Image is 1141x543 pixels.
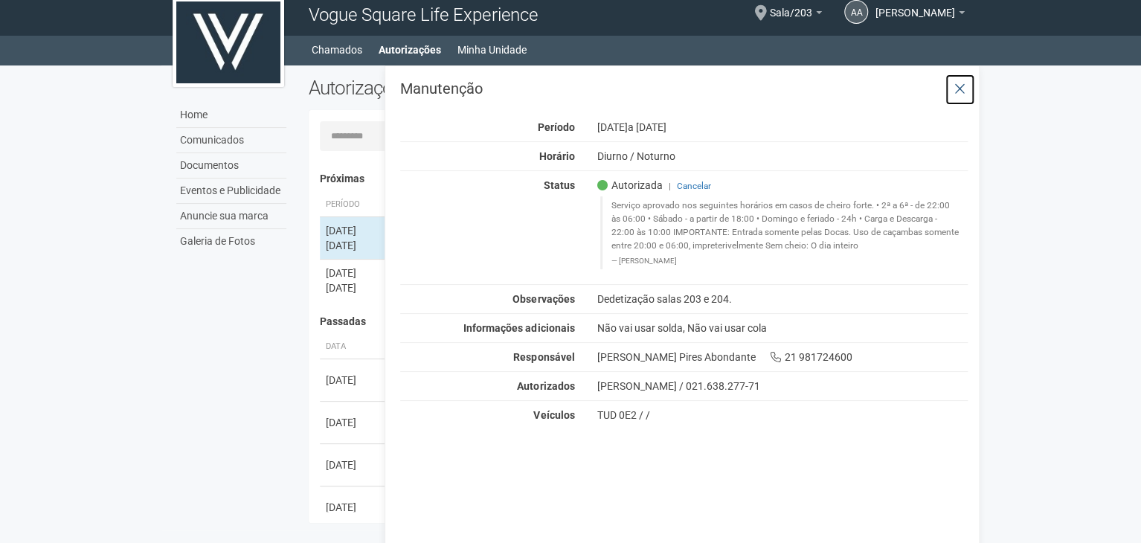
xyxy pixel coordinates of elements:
[770,9,822,21] a: Sala/203
[537,121,574,133] strong: Período
[597,179,662,192] span: Autorizada
[533,409,574,421] strong: Veículos
[379,39,441,60] a: Autorizações
[457,39,527,60] a: Minha Unidade
[585,321,979,335] div: Não vai usar solda, Não vai usar cola
[597,408,968,422] div: TUD 0E2 / /
[875,9,965,21] a: [PERSON_NAME]
[176,128,286,153] a: Comunicados
[326,415,381,430] div: [DATE]
[463,322,574,334] strong: Informações adicionais
[326,280,381,295] div: [DATE]
[597,379,968,393] div: [PERSON_NAME] / 021.638.277-71
[543,179,574,191] strong: Status
[176,103,286,128] a: Home
[320,193,387,217] th: Período
[326,238,381,253] div: [DATE]
[176,179,286,204] a: Eventos e Publicidade
[585,292,979,306] div: Dedetização salas 203 e 204.
[400,81,968,96] h3: Manutenção
[517,380,574,392] strong: Autorizados
[326,500,381,515] div: [DATE]
[309,77,627,99] h2: Autorizações
[326,223,381,238] div: [DATE]
[512,293,574,305] strong: Observações
[627,121,666,133] span: a [DATE]
[585,121,979,134] div: [DATE]
[585,150,979,163] div: Diurno / Noturno
[320,335,387,359] th: Data
[176,229,286,254] a: Galeria de Fotos
[326,373,381,388] div: [DATE]
[676,181,710,191] a: Cancelar
[513,351,574,363] strong: Responsável
[326,266,381,280] div: [DATE]
[176,153,286,179] a: Documentos
[320,173,957,184] h4: Próximas
[611,256,960,266] footer: [PERSON_NAME]
[309,4,537,25] span: Vogue Square Life Experience
[320,316,957,327] h4: Passadas
[585,350,979,364] div: [PERSON_NAME] Pires Abondante 21 981724600
[312,39,362,60] a: Chamados
[326,457,381,472] div: [DATE]
[668,181,670,191] span: |
[539,150,574,162] strong: Horário
[600,196,968,269] blockquote: Serviço aprovado nos seguintes horários em casos de cheiro forte. • 2ª a 6ª - de 22:00 às 06:00 •...
[176,204,286,229] a: Anuncie sua marca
